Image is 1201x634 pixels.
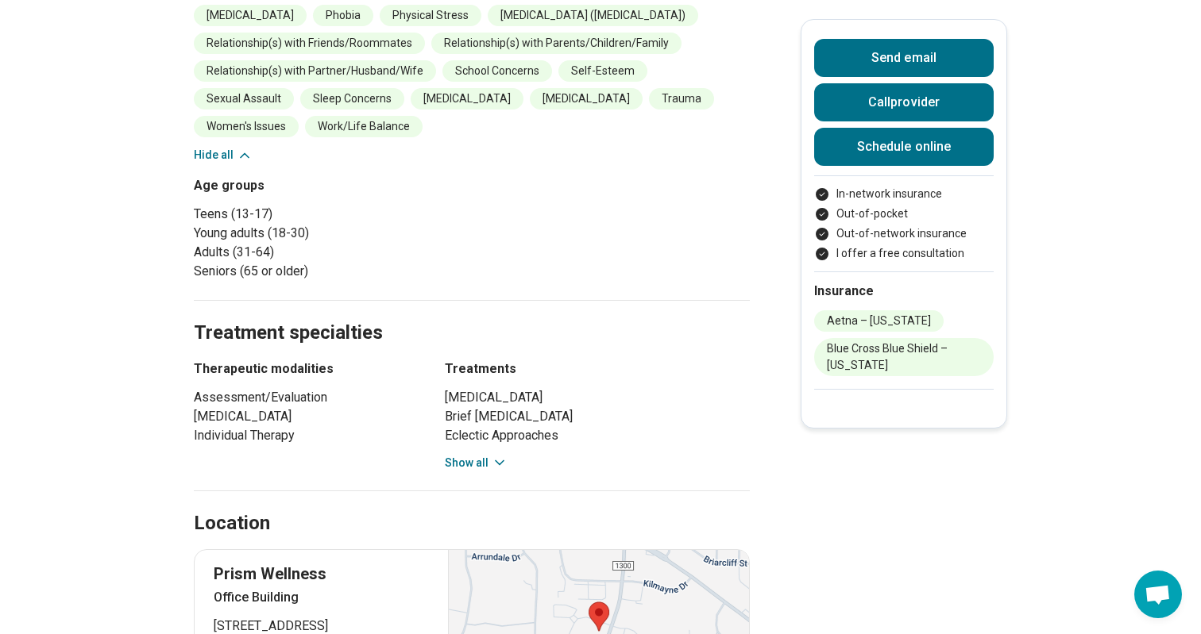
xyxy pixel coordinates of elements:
[214,588,429,607] p: Office Building
[445,359,750,378] h3: Treatments
[194,388,416,407] li: Assessment/Evaluation
[814,245,994,262] li: I offer a free consultation
[445,407,750,426] li: Brief [MEDICAL_DATA]
[814,128,994,166] a: Schedule online
[814,338,994,376] li: Blue Cross Blue Shield – [US_STATE]
[300,88,404,110] li: Sleep Concerns
[194,88,294,110] li: Sexual Assault
[411,88,523,110] li: [MEDICAL_DATA]
[649,88,714,110] li: Trauma
[194,116,299,137] li: Women's Issues
[488,5,698,26] li: [MEDICAL_DATA] ([MEDICAL_DATA])
[194,262,465,281] li: Seniors (65 or older)
[194,426,416,445] li: Individual Therapy
[194,407,416,426] li: [MEDICAL_DATA]
[194,33,425,54] li: Relationship(s) with Friends/Roommates
[814,206,994,222] li: Out-of-pocket
[558,60,647,82] li: Self-Esteem
[445,388,750,407] li: [MEDICAL_DATA]
[442,60,552,82] li: School Concerns
[431,33,682,54] li: Relationship(s) with Parents/Children/Family
[814,186,994,202] li: In-network insurance
[1134,571,1182,618] a: Open chat
[313,5,373,26] li: Phobia
[445,426,750,445] li: Eclectic Approaches
[194,282,750,347] h2: Treatment specialties
[814,186,994,262] ul: Payment options
[814,310,944,332] li: Aetna – [US_STATE]
[194,176,465,195] h3: Age groups
[214,563,429,585] p: Prism Wellness
[194,60,436,82] li: Relationship(s) with Partner/Husband/Wife
[380,5,481,26] li: Physical Stress
[194,224,465,243] li: Young adults (18-30)
[194,359,416,378] h3: Therapeutic modalities
[194,510,270,537] h2: Location
[194,205,465,224] li: Teens (13-17)
[305,116,423,137] li: Work/Life Balance
[445,455,508,471] button: Show all
[814,225,994,242] li: Out-of-network insurance
[814,282,994,301] h2: Insurance
[814,39,994,77] button: Send email
[530,88,643,110] li: [MEDICAL_DATA]
[194,5,307,26] li: [MEDICAL_DATA]
[194,243,465,262] li: Adults (31-64)
[194,147,253,163] button: Hide all
[814,83,994,121] button: Callprovider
